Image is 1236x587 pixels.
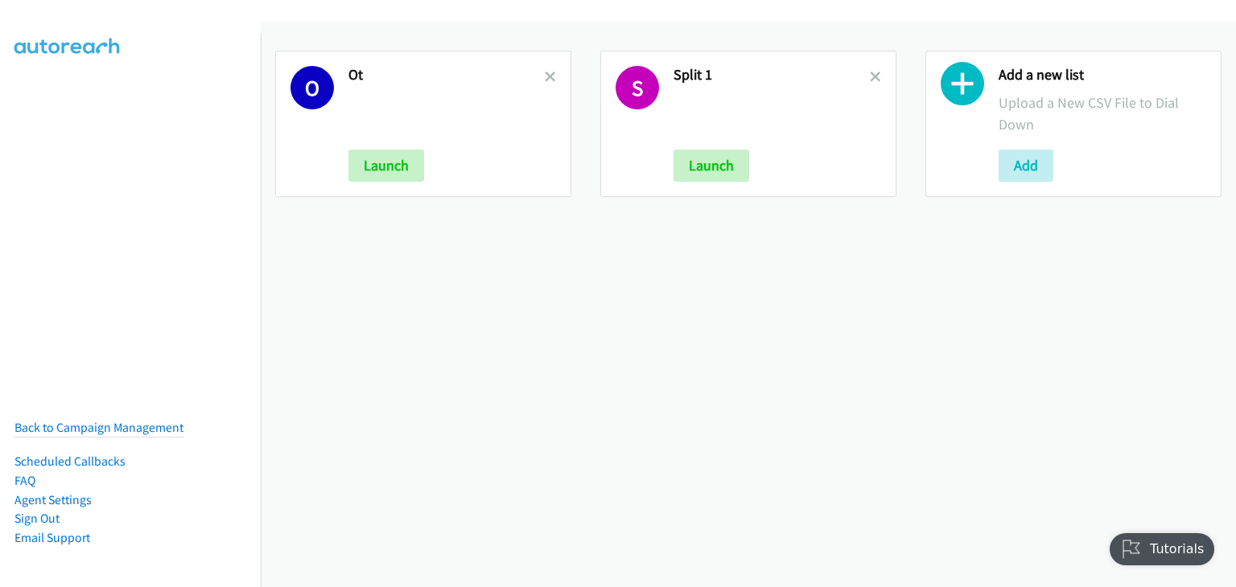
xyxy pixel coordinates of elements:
a: Back to Campaign Management [14,420,183,435]
button: Launch [674,150,749,182]
h1: O [290,66,334,109]
p: Upload a New CSV File to Dial Down [999,92,1206,135]
h2: Split 1 [674,66,870,84]
h1: S [616,66,659,109]
a: Agent Settings [14,492,92,507]
iframe: Checklist [1100,517,1224,575]
button: Launch [348,150,424,182]
a: Sign Out [14,511,60,526]
a: Email Support [14,530,90,545]
a: FAQ [14,473,35,488]
h2: Ot [348,66,545,84]
button: Add [999,150,1053,182]
h2: Add a new list [999,66,1206,84]
a: Scheduled Callbacks [14,454,126,469]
